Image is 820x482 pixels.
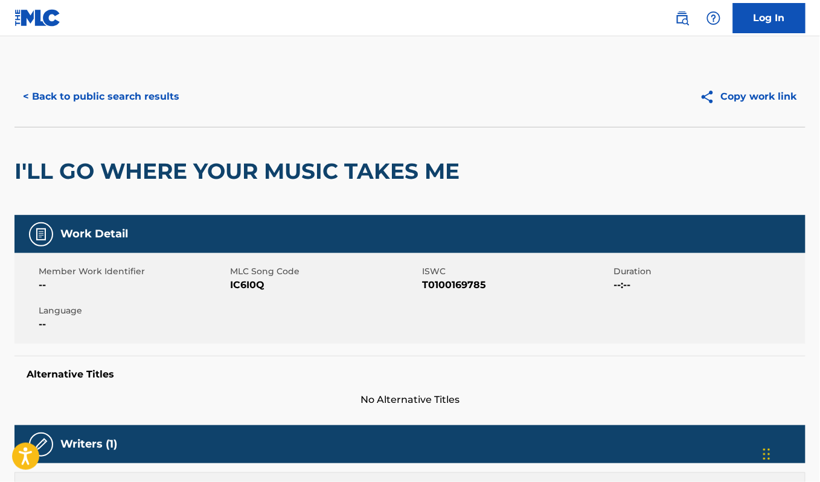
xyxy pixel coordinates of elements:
span: ISWC [422,265,611,278]
button: < Back to public search results [14,82,188,112]
span: Language [39,304,228,317]
h5: Work Detail [60,227,128,241]
span: Duration [614,265,803,278]
button: Copy work link [691,82,806,112]
span: T0100169785 [422,278,611,292]
span: -- [39,317,228,332]
span: MLC Song Code [231,265,420,278]
span: --:-- [614,278,803,292]
div: Drag [763,436,770,472]
img: help [706,11,721,25]
span: -- [39,278,228,292]
h2: I'LL GO WHERE YOUR MUSIC TAKES ME [14,158,466,185]
span: Member Work Identifier [39,265,228,278]
h5: Writers (1) [60,437,117,451]
div: Help [702,6,726,30]
span: No Alternative Titles [14,393,806,407]
img: Writers [34,437,48,452]
img: Work Detail [34,227,48,242]
iframe: Chat Widget [760,424,820,482]
a: Public Search [670,6,694,30]
img: Copy work link [700,89,721,104]
img: MLC Logo [14,9,61,27]
h5: Alternative Titles [27,368,793,381]
span: IC6I0Q [231,278,420,292]
img: search [675,11,690,25]
a: Log In [733,3,806,33]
